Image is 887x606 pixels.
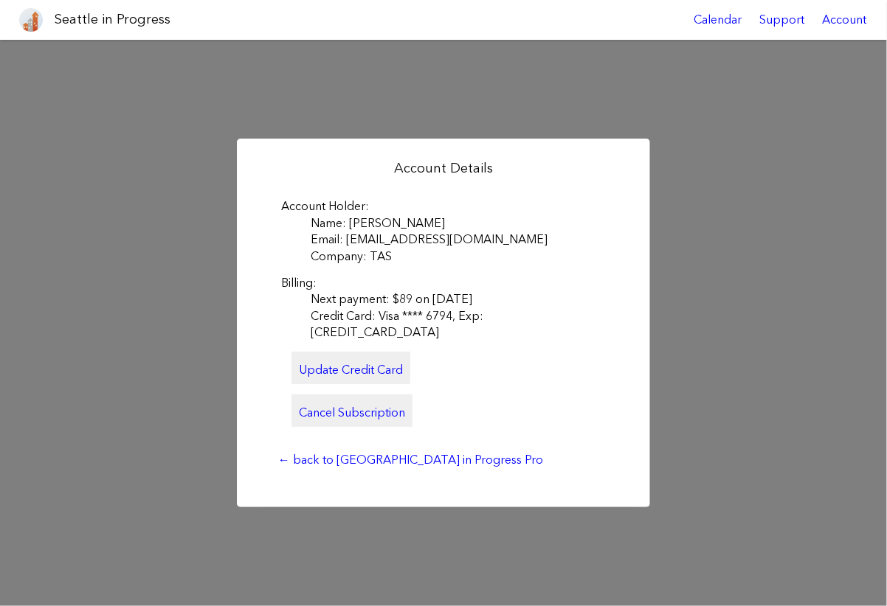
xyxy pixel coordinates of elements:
[55,10,170,29] h1: Seattle in Progress
[311,231,606,248] dd: Email: [EMAIL_ADDRESS][DOMAIN_NAME]
[311,248,606,265] dd: Company: TAS
[291,352,410,384] a: Update Credit Card
[311,291,606,307] dd: Next payment: $89 on [DATE]
[291,394,413,427] a: Cancel Subscription
[311,308,606,341] dd: Credit Card: Visa **** 6794, Exp: [CREDIT_CARD_DATA]
[271,447,551,473] a: ← back to [GEOGRAPHIC_DATA] in Progress Pro
[281,198,606,215] dt: Account Holder
[19,8,43,32] img: favicon-96x96.png
[271,159,616,178] h2: Account Details
[281,275,606,291] dt: Billing
[311,215,606,231] dd: Name: [PERSON_NAME]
